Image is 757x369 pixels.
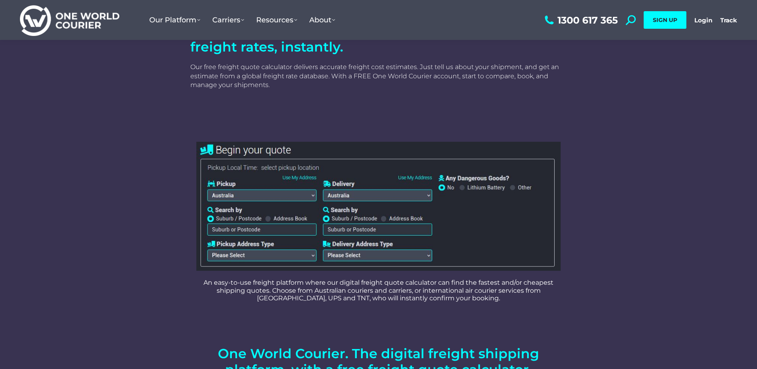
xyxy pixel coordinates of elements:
[720,16,737,24] a: Track
[212,16,244,24] span: Carriers
[196,142,560,271] img: blank shipping quote page get instant freight quotes. software user interface
[149,16,200,24] span: Our Platform
[143,8,206,32] a: Our Platform
[694,16,712,24] a: Login
[309,16,335,24] span: About
[653,16,677,24] span: SIGN UP
[250,8,303,32] a: Resources
[543,15,618,25] a: 1300 617 365
[256,16,297,24] span: Resources
[303,8,341,32] a: About
[206,8,250,32] a: Carriers
[20,4,119,36] img: One World Courier
[196,279,560,302] p: An easy-to-use freight platform where our digital freight quote calculator can find the fastest a...
[644,11,686,29] a: SIGN UP
[190,63,566,89] p: Our free freight quote calculator delivers accurate freight cost estimates. Just tell us about yo...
